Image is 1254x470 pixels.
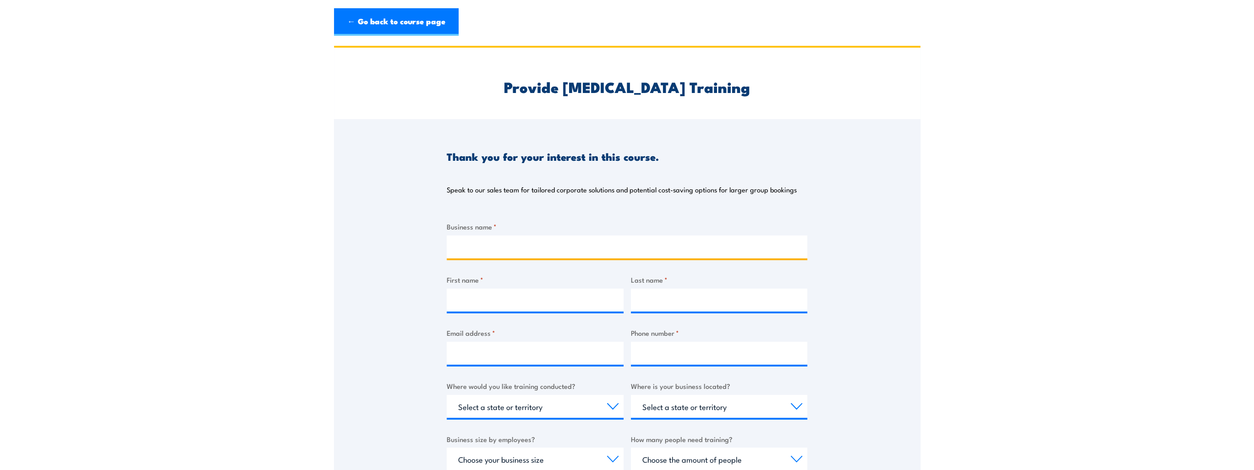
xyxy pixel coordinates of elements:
[447,328,624,338] label: Email address
[447,434,624,444] label: Business size by employees?
[447,221,807,232] label: Business name
[447,185,797,194] p: Speak to our sales team for tailored corporate solutions and potential cost-saving options for la...
[631,381,808,391] label: Where is your business located?
[447,80,807,93] h2: Provide [MEDICAL_DATA] Training
[447,274,624,285] label: First name
[447,381,624,391] label: Where would you like training conducted?
[334,8,459,36] a: ← Go back to course page
[631,434,808,444] label: How many people need training?
[447,151,659,162] h3: Thank you for your interest in this course.
[631,328,808,338] label: Phone number
[631,274,808,285] label: Last name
